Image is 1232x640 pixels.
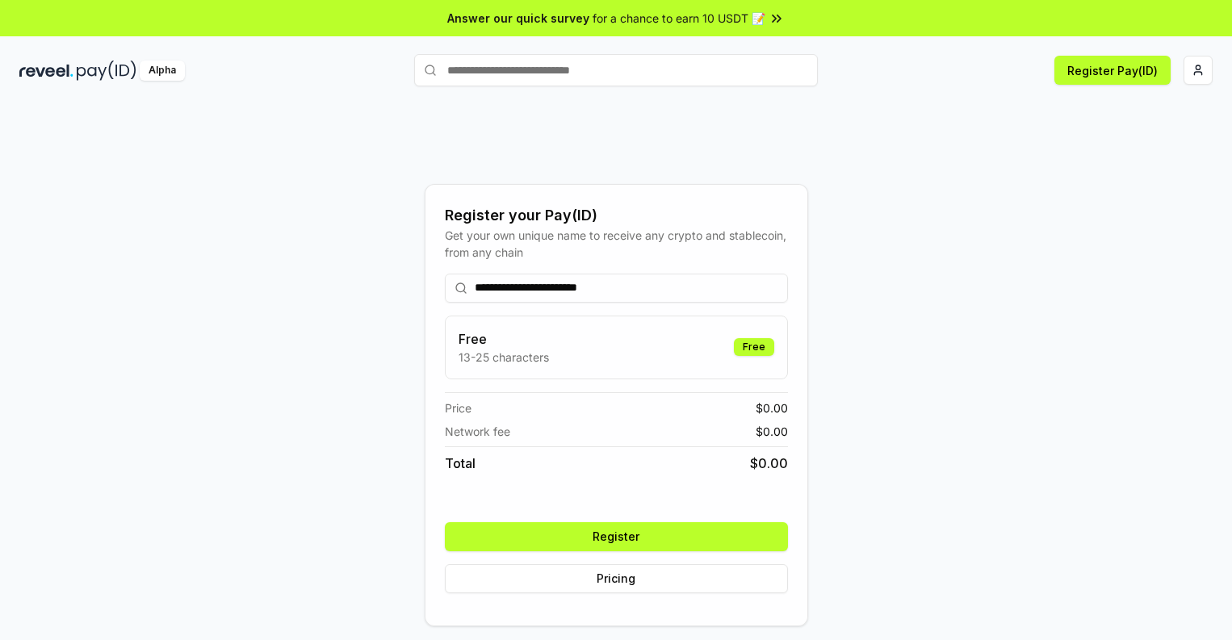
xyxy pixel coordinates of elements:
[445,204,788,227] div: Register your Pay(ID)
[459,329,549,349] h3: Free
[445,423,510,440] span: Network fee
[445,227,788,261] div: Get your own unique name to receive any crypto and stablecoin, from any chain
[77,61,136,81] img: pay_id
[750,454,788,473] span: $ 0.00
[1054,56,1171,85] button: Register Pay(ID)
[19,61,73,81] img: reveel_dark
[445,454,476,473] span: Total
[459,349,549,366] p: 13-25 characters
[445,522,788,551] button: Register
[445,564,788,593] button: Pricing
[756,423,788,440] span: $ 0.00
[447,10,589,27] span: Answer our quick survey
[140,61,185,81] div: Alpha
[734,338,774,356] div: Free
[593,10,765,27] span: for a chance to earn 10 USDT 📝
[756,399,788,416] span: $ 0.00
[445,399,471,416] span: Price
